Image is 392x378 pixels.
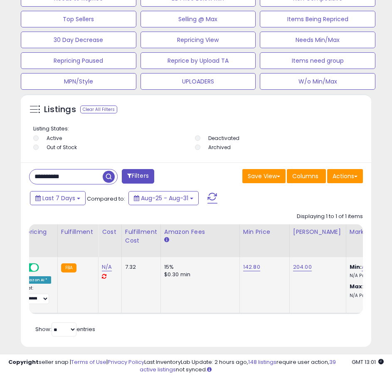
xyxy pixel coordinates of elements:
b: Min: [350,263,362,271]
label: Deactivated [208,135,239,142]
label: Out of Stock [47,144,77,151]
div: Clear All Filters [80,106,117,113]
button: Items need group [260,52,375,69]
span: 2025-09-8 13:01 GMT [352,358,384,366]
button: Top Sellers [21,11,136,27]
button: MPN/Style [21,73,136,90]
div: Amazon Fees [164,228,236,236]
span: OFF [38,264,51,271]
strong: Copyright [8,358,39,366]
button: Repricing Paused [21,52,136,69]
a: 204.00 [293,263,312,271]
button: Items Being Repriced [260,11,375,27]
div: Last InventoryLab Update: 2 hours ago, require user action, not synced. [140,358,384,374]
span: Last 7 Days [42,194,75,202]
small: Amazon Fees. [164,236,169,244]
h5: Listings [44,104,76,115]
button: 30 Day Decrease [21,32,136,48]
button: Aug-25 - Aug-31 [128,191,199,205]
div: Amazon AI * [19,276,51,284]
div: Cost [102,228,118,236]
div: Min Price [243,228,286,236]
button: Last 7 Days [30,191,86,205]
p: Listing States: [33,125,361,133]
a: Privacy Policy [108,358,144,366]
span: Compared to: [87,195,125,203]
div: 15% [164,263,233,271]
div: Preset: [19,285,51,304]
button: UPLOADERS [141,73,256,90]
div: Fulfillment Cost [125,228,157,245]
button: Filters [122,169,154,184]
button: W/o Min/Max [260,73,375,90]
a: N/A [102,263,112,271]
button: Save View [242,169,286,183]
a: 148 listings [248,358,276,366]
small: FBA [61,263,76,272]
a: N/A [362,263,372,271]
button: Selling @ Max [141,11,256,27]
button: Columns [287,169,326,183]
span: Show: entries [35,325,95,333]
button: Actions [327,169,363,183]
a: 142.80 [243,263,260,271]
span: Aug-25 - Aug-31 [141,194,188,202]
div: $0.30 min [164,271,233,278]
label: Archived [208,144,231,151]
span: Columns [292,172,318,180]
b: Max: [350,282,364,290]
a: 39 active listings [140,358,336,374]
div: 7.32 [125,263,154,271]
div: seller snap | | [8,358,144,366]
label: Active [47,135,62,142]
div: [PERSON_NAME] [293,228,343,236]
div: Fulfillment [61,228,95,236]
div: Repricing [19,228,54,236]
div: Displaying 1 to 1 of 1 items [297,213,363,221]
a: Terms of Use [71,358,106,366]
button: Needs Min/Max [260,32,375,48]
button: Reprice by Upload TA [141,52,256,69]
button: Repricing View [141,32,256,48]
